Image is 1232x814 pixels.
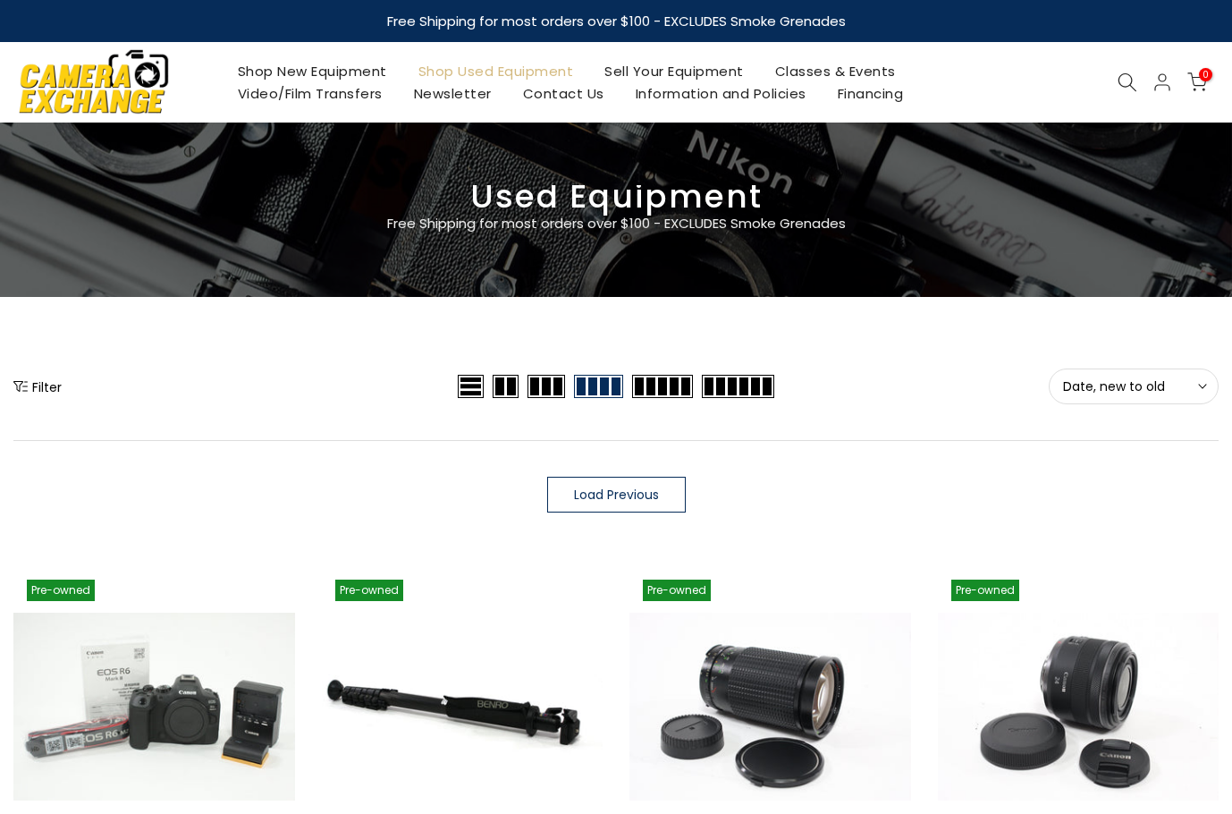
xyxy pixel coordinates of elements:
[589,60,760,82] a: Sell Your Equipment
[1063,378,1204,394] span: Date, new to old
[387,12,846,30] strong: Free Shipping for most orders over $100 - EXCLUDES Smoke Grenades
[1199,68,1212,81] span: 0
[1187,72,1207,92] a: 0
[13,185,1219,208] h3: Used Equipment
[13,377,62,395] button: Show filters
[1049,369,1219,404] button: Date, new to old
[402,60,589,82] a: Shop Used Equipment
[398,82,507,105] a: Newsletter
[222,82,398,105] a: Video/Film Transfers
[620,82,822,105] a: Information and Policies
[759,60,911,82] a: Classes & Events
[574,488,659,501] span: Load Previous
[822,82,919,105] a: Financing
[547,477,686,513] a: Load Previous
[222,60,402,82] a: Shop New Equipment
[507,82,620,105] a: Contact Us
[281,213,951,234] p: Free Shipping for most orders over $100 - EXCLUDES Smoke Grenades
